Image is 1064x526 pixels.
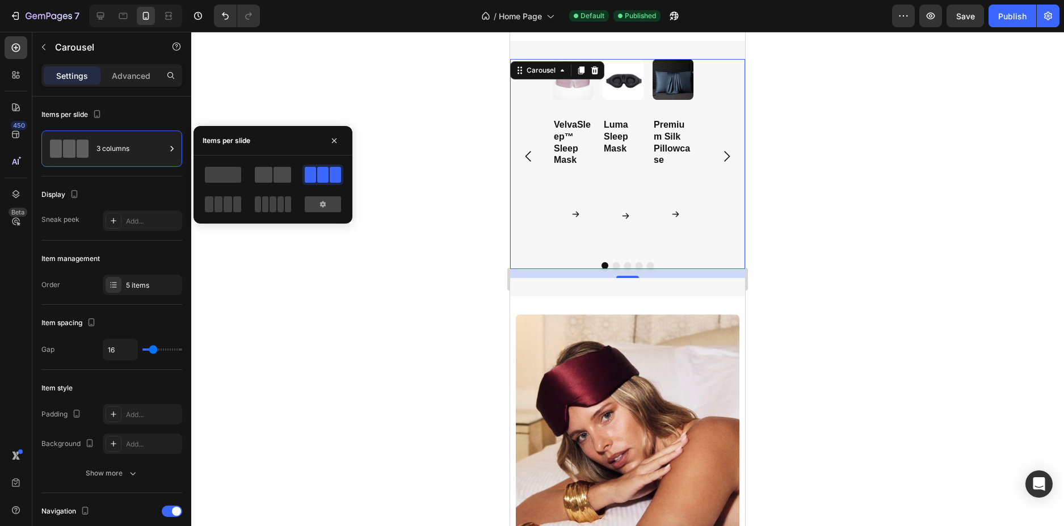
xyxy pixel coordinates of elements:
[956,11,975,21] span: Save
[947,5,984,27] button: Save
[112,70,150,82] p: Advanced
[96,136,166,162] div: 3 columns
[41,504,92,519] div: Navigation
[55,40,152,54] p: Carousel
[126,280,179,291] div: 5 items
[214,5,260,27] div: Undo/Redo
[581,11,604,21] span: Default
[86,468,138,479] div: Show more
[989,5,1036,27] button: Publish
[5,5,85,27] button: 7
[41,107,104,123] div: Items per slide
[499,10,542,22] span: Home Page
[11,121,27,130] div: 450
[74,9,79,23] p: 7
[41,315,98,331] div: Item spacing
[103,339,137,360] input: Auto
[41,214,79,225] div: Sneak peek
[494,10,497,22] span: /
[41,463,182,483] button: Show more
[41,383,73,393] div: Item style
[41,187,81,203] div: Display
[998,10,1027,22] div: Publish
[41,436,96,452] div: Background
[41,407,83,422] div: Padding
[1025,470,1053,498] div: Open Intercom Messenger
[41,344,54,355] div: Gap
[126,216,179,226] div: Add...
[9,208,27,217] div: Beta
[625,11,656,21] span: Published
[510,32,745,526] iframe: Design area
[126,410,179,420] div: Add...
[41,254,100,264] div: Item management
[41,280,60,290] div: Order
[56,70,88,82] p: Settings
[126,439,179,449] div: Add...
[203,136,250,146] div: Items per slide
